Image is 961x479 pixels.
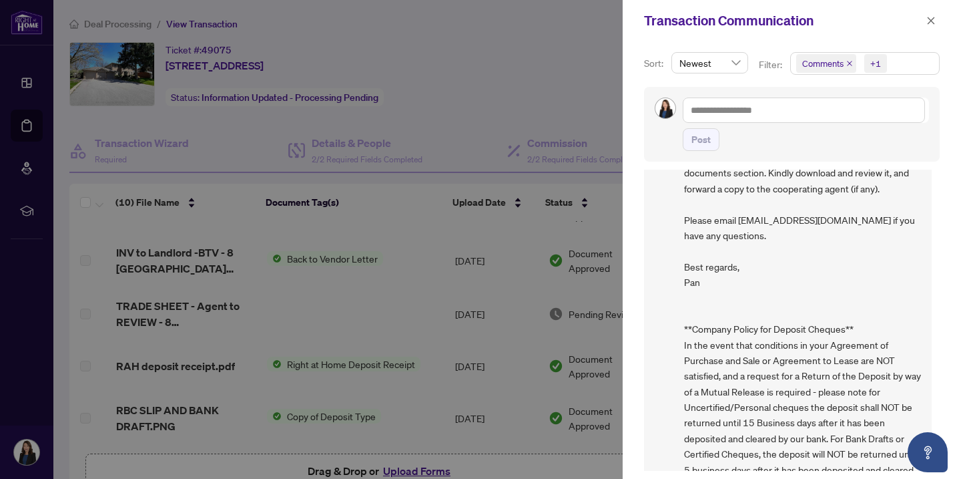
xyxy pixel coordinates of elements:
button: Open asap [908,432,948,472]
span: Comments [796,54,856,73]
p: Sort: [644,56,666,71]
span: Comments [802,57,844,70]
div: +1 [870,57,881,70]
button: Post [683,128,719,151]
span: close [926,16,936,25]
span: close [846,60,853,67]
div: Transaction Communication [644,11,922,31]
span: Newest [679,53,740,73]
img: Profile Icon [655,98,675,118]
p: Filter: [759,57,784,72]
